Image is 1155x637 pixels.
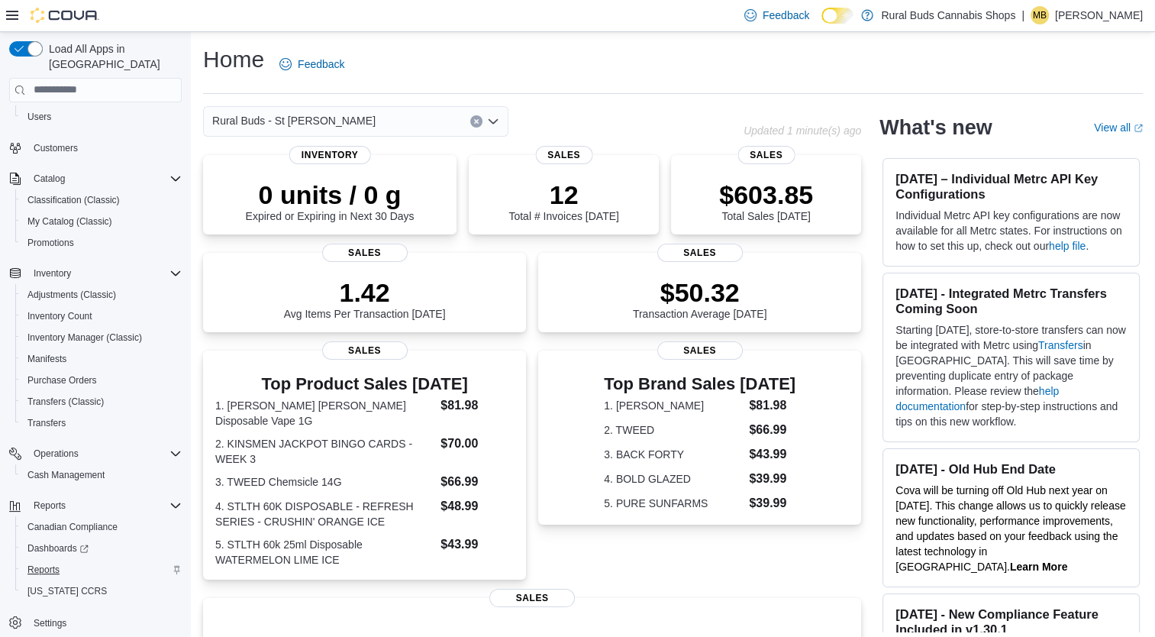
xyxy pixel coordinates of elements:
[289,146,371,164] span: Inventory
[1055,6,1143,24] p: [PERSON_NAME]
[34,500,66,512] span: Reports
[27,613,182,632] span: Settings
[27,138,182,157] span: Customers
[27,331,142,344] span: Inventory Manager (Classic)
[604,398,743,413] dt: 1. [PERSON_NAME]
[3,495,188,516] button: Reports
[27,396,104,408] span: Transfers (Classic)
[895,171,1127,202] h3: [DATE] – Individual Metrc API Key Configurations
[881,6,1015,24] p: Rural Buds Cannabis Shops
[508,179,618,222] div: Total # Invoices [DATE]
[15,412,188,434] button: Transfers
[633,277,767,320] div: Transaction Average [DATE]
[34,448,79,460] span: Operations
[489,589,575,607] span: Sales
[15,284,188,306] button: Adjustments (Classic)
[27,445,182,463] span: Operations
[440,535,514,554] dd: $43.99
[657,341,743,360] span: Sales
[21,191,126,209] a: Classification (Classic)
[895,385,1059,412] a: help documentation
[21,212,182,231] span: My Catalog (Classic)
[34,617,66,629] span: Settings
[27,374,97,386] span: Purchase Orders
[879,115,992,140] h2: What's new
[719,179,813,222] div: Total Sales [DATE]
[27,496,72,515] button: Reports
[27,170,71,188] button: Catalog
[15,464,188,486] button: Cash Management
[15,538,188,559] a: Dashboards
[487,115,499,128] button: Open list of options
[15,232,188,254] button: Promotions
[284,277,446,308] p: 1.42
[633,277,767,308] p: $50.32
[203,44,264,75] h1: Home
[21,466,182,484] span: Cash Management
[1033,6,1047,24] span: MB
[27,585,107,597] span: [US_STATE] CCRS
[27,289,116,301] span: Adjustments (Classic)
[27,564,60,576] span: Reports
[1021,6,1024,24] p: |
[21,191,182,209] span: Classification (Classic)
[21,561,182,579] span: Reports
[3,263,188,284] button: Inventory
[27,310,92,322] span: Inventory Count
[749,396,795,415] dd: $81.98
[440,435,514,453] dd: $70.00
[15,559,188,580] button: Reports
[27,139,84,157] a: Customers
[21,234,80,252] a: Promotions
[15,211,188,232] button: My Catalog (Classic)
[246,179,415,210] p: 0 units / 0 g
[3,168,188,189] button: Catalog
[604,496,743,511] dt: 5. PURE SUNFARMS
[21,212,118,231] a: My Catalog (Classic)
[215,537,434,567] dt: 5. STLTH 60k 25ml Disposable WATERMELON LIME ICE
[895,461,1127,477] h3: [DATE] - Old Hub End Date
[895,286,1127,316] h3: [DATE] - Integrated Metrc Transfers Coming Soon
[749,445,795,464] dd: $43.99
[21,393,110,411] a: Transfers (Classic)
[215,375,514,393] h3: Top Product Sales [DATE]
[34,173,65,185] span: Catalog
[1134,124,1143,133] svg: External link
[440,497,514,516] dd: $48.99
[27,542,89,555] span: Dashboards
[27,170,182,188] span: Catalog
[27,264,77,283] button: Inventory
[21,414,72,432] a: Transfers
[21,307,182,325] span: Inventory Count
[1049,240,1086,252] a: help file
[27,469,105,481] span: Cash Management
[15,106,188,128] button: Users
[15,189,188,211] button: Classification (Classic)
[1031,6,1049,24] div: Michelle Brusse
[21,414,182,432] span: Transfers
[21,466,111,484] a: Cash Management
[34,267,71,280] span: Inventory
[604,422,743,438] dt: 2. TWEED
[440,473,514,491] dd: $66.99
[284,277,446,320] div: Avg Items Per Transaction [DATE]
[21,286,182,304] span: Adjustments (Classic)
[21,307,98,325] a: Inventory Count
[34,142,78,154] span: Customers
[744,124,861,137] p: Updated 1 minute(s) ago
[749,494,795,513] dd: $39.99
[895,606,1127,637] h3: [DATE] - New Compliance Feature Included in v1.30.1
[535,146,592,164] span: Sales
[3,137,188,159] button: Customers
[895,322,1127,429] p: Starting [DATE], store-to-store transfers can now be integrated with Metrc using in [GEOGRAPHIC_D...
[21,108,182,126] span: Users
[27,194,120,206] span: Classification (Classic)
[322,341,408,360] span: Sales
[15,370,188,391] button: Purchase Orders
[298,57,344,72] span: Feedback
[821,8,853,24] input: Dark Mode
[43,41,182,72] span: Load All Apps in [GEOGRAPHIC_DATA]
[246,179,415,222] div: Expired or Expiring in Next 30 Days
[1010,561,1067,573] strong: Learn More
[3,611,188,633] button: Settings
